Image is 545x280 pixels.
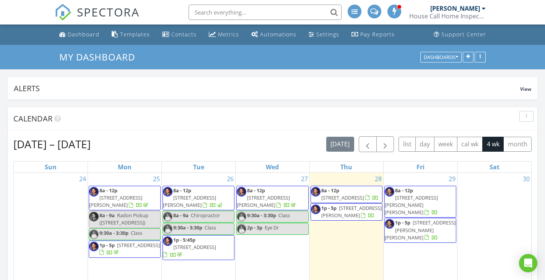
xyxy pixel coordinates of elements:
div: House Call Home Inspection [409,12,486,20]
a: Monday [116,162,133,172]
a: 1p - 5p [STREET_ADDRESS][PERSON_NAME] [321,205,382,219]
a: 8a - 12p [STREET_ADDRESS][PERSON_NAME][PERSON_NAME] [385,187,438,216]
span: 8a - 12p [247,187,265,194]
a: 8a - 12p [STREET_ADDRESS][PERSON_NAME] [163,187,223,208]
input: Search everything... [189,5,342,20]
a: Go to August 26, 2025 [225,173,235,185]
a: Pay Reports [348,28,398,42]
span: 1p - 5p [395,219,410,226]
a: Metrics [206,28,242,42]
a: Dashboard [56,28,102,42]
span: 9:30a - 3:30p [99,229,129,236]
span: Chiropractor [191,212,220,219]
img: d_forsythe112.jpg [237,224,246,234]
a: My Dashboard [59,51,142,63]
a: Contacts [159,28,200,42]
span: View [520,86,531,92]
img: cory_profile_pic_2.jpg [385,187,394,196]
img: cory_profile_pic_2.jpg [311,187,320,196]
img: cory_profile_pic_2.jpg [89,187,99,196]
div: Templates [120,31,150,38]
span: [STREET_ADDRESS] [117,242,160,249]
span: 1p - 5:45p [173,236,195,243]
div: Settings [316,31,339,38]
img: cory_profile_pic_2.jpg [237,187,246,196]
img: cory_profile_pic_2.jpg [89,242,99,251]
span: 8a - 12p [395,187,413,194]
span: [STREET_ADDRESS][PERSON_NAME] [237,194,290,208]
button: Previous [359,136,377,152]
a: Automations (Advanced) [248,28,299,42]
span: Class [278,212,290,219]
span: Class [205,224,216,231]
span: 8a - 12p [99,187,117,194]
button: cal wk [457,137,483,152]
button: 4 wk [482,137,504,152]
a: Go to August 30, 2025 [521,173,531,185]
a: 1p - 5:45p [STREET_ADDRESS] [163,235,234,260]
a: SPECTORA [55,10,140,26]
img: The Best Home Inspection Software - Spectora [55,4,72,21]
div: Support Center [441,31,486,38]
a: 8a - 12p [STREET_ADDRESS][PERSON_NAME] [237,187,297,208]
div: Pay Reports [360,31,395,38]
a: Settings [306,28,342,42]
a: Tuesday [192,162,206,172]
span: Eye Dr [265,224,279,231]
img: cory_profile_pic_2.jpg [311,205,320,214]
div: Contacts [171,31,197,38]
a: Saturday [488,162,501,172]
a: 8a - 12p [STREET_ADDRESS][PERSON_NAME][PERSON_NAME] [384,186,456,218]
span: 8a - 12p [321,187,339,194]
a: Sunday [43,162,58,172]
span: SPECTORA [77,4,140,20]
a: 1p - 5p [STREET_ADDRESS] [99,242,160,256]
img: d_forsythe112.jpg [163,224,172,234]
div: Alerts [14,83,520,93]
span: [STREET_ADDRESS][PERSON_NAME] [89,194,142,208]
a: Templates [109,28,153,42]
div: [PERSON_NAME] [430,5,480,12]
a: 1p - 5p [STREET_ADDRESS][PERSON_NAME][PERSON_NAME] [384,218,456,243]
div: Automations [260,31,296,38]
a: Thursday [339,162,354,172]
img: cory_profile_pic_2.jpg [89,212,99,221]
span: Class [131,229,142,236]
button: month [503,137,532,152]
h2: [DATE] – [DATE] [13,136,91,152]
button: Dashboards [420,52,462,62]
img: cory_profile_pic_2.jpg [163,236,172,246]
a: 8a - 12p [STREET_ADDRESS][PERSON_NAME] [163,186,234,211]
span: 2p - 3p [247,224,262,231]
span: 1p - 5p [321,205,337,211]
span: [STREET_ADDRESS][PERSON_NAME][PERSON_NAME] [385,194,438,216]
a: 8a - 12p [STREET_ADDRESS][PERSON_NAME] [89,187,150,208]
span: 9:30a - 3:30p [173,224,202,231]
a: Go to August 28, 2025 [373,173,383,185]
a: 1p - 5:45p [STREET_ADDRESS] [163,236,216,258]
img: d_forsythe112.jpg [89,229,99,239]
span: 1p - 5p [99,242,115,249]
a: 8a - 12p [STREET_ADDRESS][PERSON_NAME] [89,186,161,211]
a: Go to August 25, 2025 [151,173,161,185]
a: 8a - 12p [STREET_ADDRESS][PERSON_NAME] [236,186,308,211]
span: 8a - 9a [173,212,189,219]
a: 1p - 5p [STREET_ADDRESS] [89,241,161,258]
a: Support Center [431,28,489,42]
span: 8a - 12p [173,187,191,194]
span: Radon Pickup ([STREET_ADDRESS]) [99,212,148,226]
a: 8a - 12p [STREET_ADDRESS] [311,186,382,203]
button: Next [376,136,394,152]
span: [STREET_ADDRESS] [173,244,216,251]
span: [STREET_ADDRESS][PERSON_NAME] [163,194,216,208]
a: 8a - 12p [STREET_ADDRESS] [321,187,379,201]
button: list [399,137,416,152]
button: [DATE] [326,137,354,152]
button: day [415,137,434,152]
a: Go to August 24, 2025 [78,173,88,185]
a: Friday [415,162,426,172]
div: Metrics [218,31,239,38]
img: cory_profile_pic_2.jpg [385,219,394,229]
a: Go to August 29, 2025 [447,173,457,185]
a: Go to August 27, 2025 [299,173,309,185]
